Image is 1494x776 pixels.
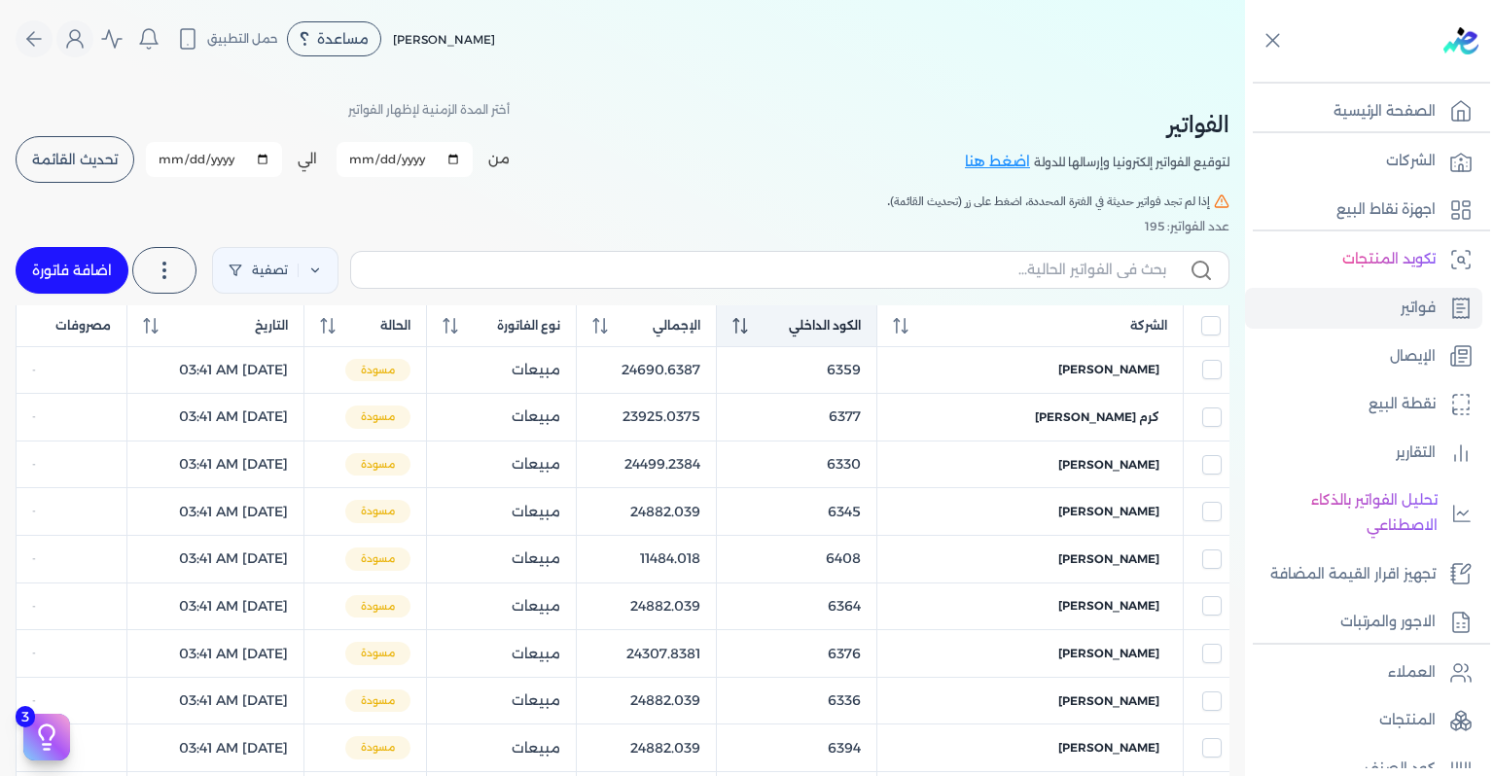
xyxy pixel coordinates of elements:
[1245,288,1482,329] a: فواتير
[965,152,1034,173] a: اضغط هنا
[1245,384,1482,425] a: نقطة البيع
[1342,247,1436,272] p: تكويد المنتجات
[16,706,35,727] span: 3
[577,677,717,724] td: 24882.039
[126,346,304,394] td: [DATE] 03:41 AM
[126,536,304,583] td: [DATE] 03:41 AM
[1034,150,1229,175] p: لتوقيع الفواتير إلكترونيا وإرسالها للدولة
[577,346,717,394] td: 24690.6387
[887,193,1210,210] span: إذا لم تجد فواتير حديثة في الفترة المحددة، اضغط على زر (تحديث القائمة).
[171,22,283,55] button: حمل التطبيق
[1058,456,1159,474] span: [PERSON_NAME]
[126,677,304,724] td: [DATE] 03:41 AM
[317,32,369,46] span: مساعدة
[1035,408,1159,426] span: كرم [PERSON_NAME]
[345,689,410,713] span: مسودة
[1245,602,1482,643] a: الاجور والمرتبات
[55,317,111,335] span: مصروفات
[1245,554,1482,595] a: تجهيز اقرار القيمة المضافة
[427,441,577,488] td: مبيعات
[577,630,717,678] td: 24307.8381
[1245,190,1482,230] a: اجهزة نقاط البيع
[1245,433,1482,474] a: التقارير
[255,317,288,335] span: التاريخ
[1369,392,1436,417] p: نقطة البيع
[287,21,381,56] div: مساعدة
[16,247,128,294] a: اضافة فاتورة
[1334,99,1436,124] p: الصفحة الرئيسية
[716,630,876,678] td: 6376
[1443,27,1478,54] img: logo
[427,394,577,441] td: مبيعات
[1245,700,1482,741] a: المنتجات
[716,536,876,583] td: 6408
[1255,488,1438,538] p: تحليل الفواتير بالذكاء الاصطناعي
[380,317,410,335] span: الحالة
[16,218,1229,235] div: عدد الفواتير: 195
[577,441,717,488] td: 24499.2384
[345,359,410,382] span: مسودة
[1130,317,1167,335] span: الشركة
[716,724,876,772] td: 6394
[427,536,577,583] td: مبيعات
[367,260,1166,280] input: بحث في الفواتير الحالية...
[1379,708,1436,733] p: المنتجات
[1386,149,1436,174] p: الشركات
[32,363,111,378] div: -
[126,441,304,488] td: [DATE] 03:41 AM
[1245,653,1482,693] a: العملاء
[345,595,410,618] span: مسودة
[427,346,577,394] td: مبيعات
[298,149,317,169] label: الي
[23,714,70,760] button: 3
[207,30,278,48] span: حمل التطبيق
[1388,660,1436,686] p: العملاء
[348,97,510,123] p: أختر المدة الزمنية لإظهار الفواتير
[32,646,111,661] div: -
[32,504,111,519] div: -
[126,394,304,441] td: [DATE] 03:41 AM
[1058,739,1159,757] span: [PERSON_NAME]
[212,247,338,294] a: تصفية
[1245,239,1482,280] a: تكويد المنتجات
[577,536,717,583] td: 11484.018
[1245,336,1482,377] a: الإيصال
[716,677,876,724] td: 6336
[1396,441,1436,466] p: التقارير
[32,599,111,615] div: -
[716,394,876,441] td: 6377
[16,136,134,183] button: تحديث القائمة
[1058,550,1159,568] span: [PERSON_NAME]
[345,500,410,523] span: مسودة
[1401,296,1436,321] p: فواتير
[345,406,410,429] span: مسودة
[1245,141,1482,182] a: الشركات
[32,551,111,567] div: -
[32,740,111,756] div: -
[577,582,717,630] td: 24882.039
[32,457,111,473] div: -
[577,394,717,441] td: 23925.0375
[126,488,304,536] td: [DATE] 03:41 AM
[577,724,717,772] td: 24882.039
[1058,645,1159,662] span: [PERSON_NAME]
[577,488,717,536] td: 24882.039
[345,547,410,571] span: مسودة
[716,488,876,536] td: 6345
[1390,344,1436,370] p: الإيصال
[126,582,304,630] td: [DATE] 03:41 AM
[1336,197,1436,223] p: اجهزة نقاط البيع
[1058,597,1159,615] span: [PERSON_NAME]
[1270,562,1436,587] p: تجهيز اقرار القيمة المضافة
[427,488,577,536] td: مبيعات
[393,32,495,47] span: [PERSON_NAME]
[427,630,577,678] td: مبيعات
[32,153,118,166] span: تحديث القائمة
[345,736,410,759] span: مسودة
[965,107,1229,142] h2: الفواتير
[1058,692,1159,710] span: [PERSON_NAME]
[488,149,510,169] label: من
[427,582,577,630] td: مبيعات
[427,724,577,772] td: مبيعات
[653,317,700,335] span: الإجمالي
